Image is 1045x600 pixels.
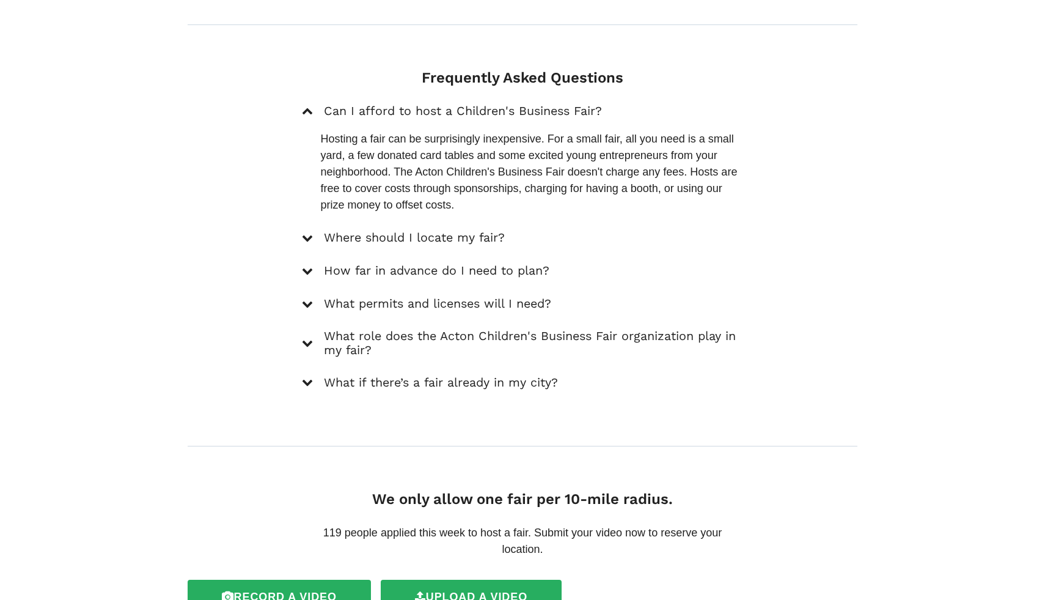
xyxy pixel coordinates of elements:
[302,69,743,87] h4: Frequently Asked Questions
[324,231,505,245] h5: Where should I locate my fair?
[302,525,743,558] p: 119 people applied this week to host a fair. Submit your video now to reserve your location.
[324,264,549,278] h5: How far in advance do I need to plan?
[324,329,743,358] h5: What role does the Acton Children's Business Fair organization play in my fair?
[324,297,551,311] h5: What permits and licenses will I need?
[324,376,558,390] h5: What if there’s a fair already in my city?
[302,491,743,508] h4: We only allow one fair per 10-mile radius.
[324,104,602,119] h5: Can I afford to host a Children's Business Fair?
[320,131,743,213] p: Hosting a fair can be surprisingly inexpensive. For a small fair, all you need is a small yard, a...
